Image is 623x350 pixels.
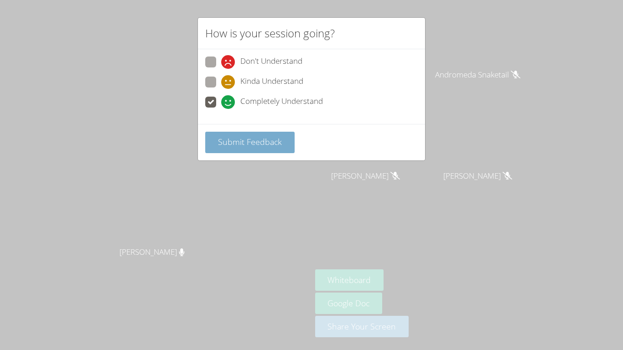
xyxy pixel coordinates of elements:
[205,25,335,41] h2: How is your session going?
[218,136,282,147] span: Submit Feedback
[240,75,303,89] span: Kinda Understand
[205,132,295,153] button: Submit Feedback
[240,95,323,109] span: Completely Understand
[240,55,302,69] span: Don't Understand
